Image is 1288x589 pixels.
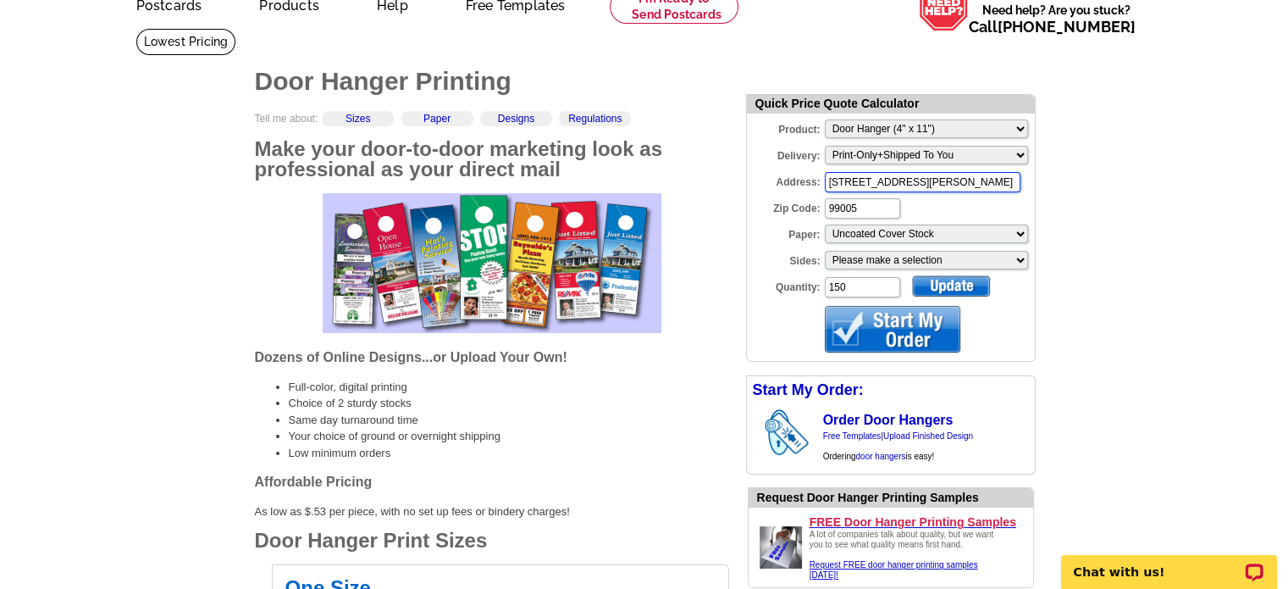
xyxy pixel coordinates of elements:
h3: Dozens of Online Designs...or Upload Your Own! [255,350,729,365]
img: background image for door hangers arrow [747,404,760,460]
p: As low as $.53 per piece, with no set up fees or bindery charges! [255,503,729,520]
li: Same day turnaround time [289,412,729,429]
label: Zip Code: [747,197,823,216]
img: door hanger template designs [323,193,661,333]
label: Product: [747,118,823,137]
iframe: LiveChat chat widget [1050,536,1288,589]
label: Sides: [747,249,823,269]
img: Upload a door hanger design [755,522,806,573]
a: Regulations [568,113,622,125]
label: Paper: [747,223,823,242]
div: Quick Price Quote Calculator [747,95,1035,114]
a: [PHONE_NUMBER] [998,18,1136,36]
a: FREE Door Hanger Printing Samples [810,514,1026,530]
span: | Ordering is easy! [823,431,974,461]
label: Quantity: [747,275,823,295]
a: Sizes [345,113,370,125]
a: Order Door Hangers [823,413,954,427]
div: Start My Order: [747,376,1035,404]
a: Free Templates [823,431,882,441]
label: Delivery: [747,144,823,164]
li: Full-color, digital printing [289,379,729,396]
img: door hanger swinging on a residential doorknob [760,404,821,460]
h2: Door Hanger Print Sizes [255,531,729,551]
a: Paper [423,113,451,125]
li: Your choice of ground or overnight shipping [289,428,729,445]
li: Choice of 2 sturdy stocks [289,395,729,412]
a: Designs [498,113,534,125]
a: Upload Finished Design [883,431,973,441]
div: A lot of companies talk about quality, but we want you to see what quality means first hand. [810,530,1004,581]
h1: Door Hanger Printing [255,69,729,94]
h3: Affordable Pricing [255,475,729,490]
a: door hangers [855,452,905,461]
li: Low minimum orders [289,445,729,462]
label: Address: [747,170,823,190]
h2: Make your door-to-door marketing look as professional as your direct mail [255,139,729,180]
a: Request FREE door hanger printing samples [DATE]! [810,560,978,580]
div: Request Door Hanger Printing Samples [757,489,1033,507]
span: Call [969,18,1136,36]
div: Tell me about: [255,111,729,139]
span: Need help? Are you stuck? [969,2,1144,36]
